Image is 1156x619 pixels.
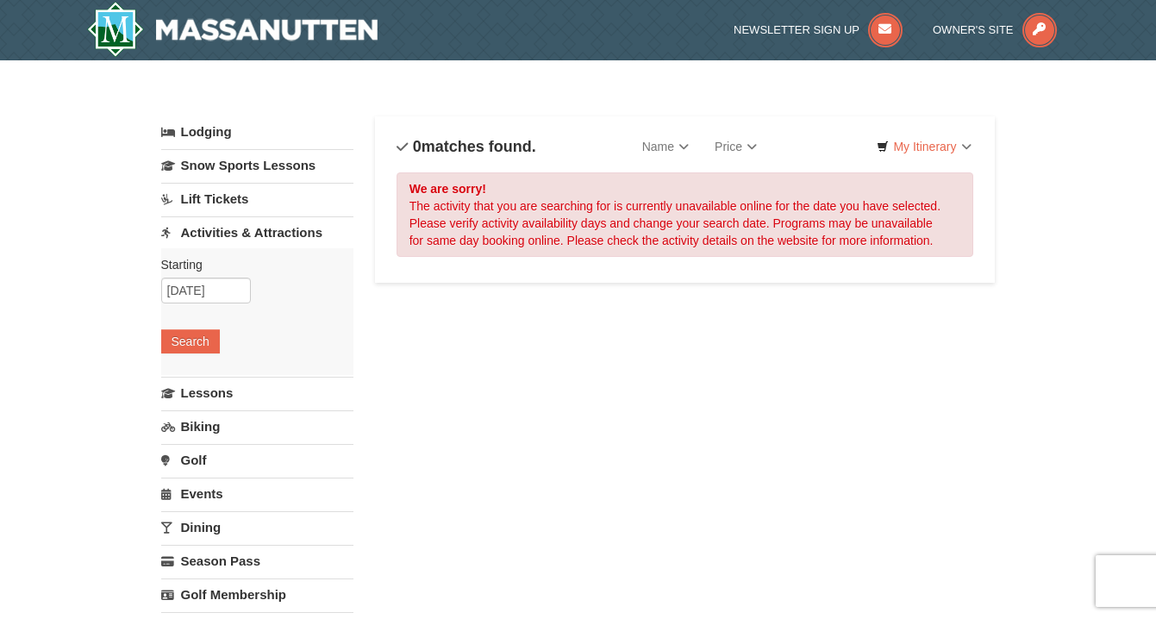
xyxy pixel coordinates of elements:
label: Starting [161,256,341,273]
a: Golf Membership [161,578,353,610]
a: Owner's Site [933,23,1057,36]
a: Activities & Attractions [161,216,353,248]
a: Massanutten Resort [87,2,378,57]
a: Snow Sports Lessons [161,149,353,181]
a: Lodging [161,116,353,147]
button: Search [161,329,220,353]
a: Events [161,478,353,510]
a: Dining [161,511,353,543]
strong: We are sorry! [409,182,486,196]
a: Lift Tickets [161,183,353,215]
a: Price [702,129,770,164]
a: Biking [161,410,353,442]
a: Season Pass [161,545,353,577]
a: My Itinerary [865,134,982,159]
a: Lessons [161,377,353,409]
div: The activity that you are searching for is currently unavailable online for the date you have sel... [397,172,974,257]
span: Owner's Site [933,23,1014,36]
a: Newsletter Sign Up [734,23,903,36]
img: Massanutten Resort Logo [87,2,378,57]
a: Name [629,129,702,164]
a: Golf [161,444,353,476]
span: Newsletter Sign Up [734,23,859,36]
